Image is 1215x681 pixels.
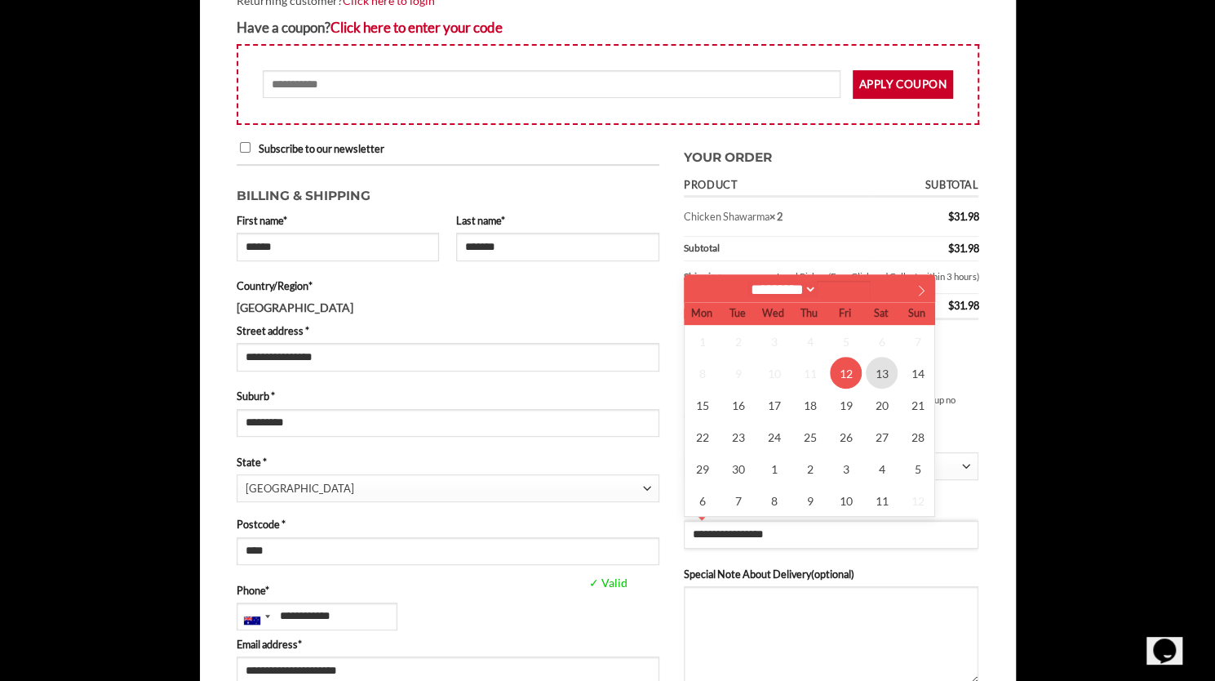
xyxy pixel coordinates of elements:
span: September 1, 2025 [686,325,718,357]
span: New South Wales [246,475,643,502]
span: Wed [756,309,792,319]
span: October 10, 2025 [830,484,862,516]
span: October 5, 2025 [902,452,933,484]
input: Year [817,281,871,298]
label: Street address [237,323,659,339]
span: September 16, 2025 [722,389,754,421]
label: Last name [456,212,659,229]
a: Enter your coupon code [330,19,503,36]
button: Apply coupon [853,70,953,99]
span: $ [947,299,953,312]
span: September 4, 2025 [794,325,826,357]
span: Mon [684,309,720,319]
span: October 6, 2025 [686,484,718,516]
label: Local Pickup (Free Click and Collect within 3 hours) [739,266,979,287]
iframe: chat widget [1146,616,1199,665]
span: Thu [792,309,827,319]
span: October 12, 2025 [902,484,933,516]
strong: × 2 [769,210,783,223]
label: Special Note About Delivery [684,566,979,582]
span: September 24, 2025 [758,421,790,452]
span: September 25, 2025 [794,421,826,452]
span: October 2, 2025 [794,452,826,484]
span: Tue [720,309,756,319]
label: Postcode [237,516,659,532]
bdi: 31.98 [947,210,978,223]
span: $ [947,242,953,255]
span: September 5, 2025 [830,325,862,357]
span: ✓ Valid [585,574,746,593]
input: Subscribe to our newsletter [240,142,251,153]
label: Suburb [237,388,659,404]
label: State [237,454,659,470]
span: October 7, 2025 [722,484,754,516]
span: October 1, 2025 [758,452,790,484]
td: Chicken Shawarma [684,198,872,236]
span: September 8, 2025 [686,357,718,389]
span: Fri [827,309,863,319]
span: September 13, 2025 [866,357,898,389]
strong: [GEOGRAPHIC_DATA] [237,300,353,314]
h3: Your order [684,140,979,168]
label: Country/Region [237,278,659,294]
span: (optional) [811,567,854,581]
span: September 7, 2025 [902,325,933,357]
span: Sat [863,309,899,319]
span: September 15, 2025 [686,389,718,421]
span: September 14, 2025 [902,357,933,389]
span: September 6, 2025 [866,325,898,357]
h3: Billing & Shipping [237,178,659,207]
span: September 20, 2025 [866,389,898,421]
span: September 19, 2025 [830,389,862,421]
span: September 12, 2025 [830,357,862,389]
span: September 29, 2025 [686,452,718,484]
span: Sun [899,309,935,319]
th: Product [684,174,872,198]
span: September 18, 2025 [794,389,826,421]
span: September 23, 2025 [722,421,754,452]
span: September 3, 2025 [758,325,790,357]
div: Australia: +61 [237,603,275,630]
span: September 28, 2025 [902,421,933,452]
span: September 22, 2025 [686,421,718,452]
span: September 9, 2025 [722,357,754,389]
span: September 27, 2025 [866,421,898,452]
span: September 21, 2025 [902,389,933,421]
span: September 26, 2025 [830,421,862,452]
label: First name [237,212,440,229]
span: September 10, 2025 [758,357,790,389]
span: Subscribe to our newsletter [259,142,384,155]
span: October 11, 2025 [866,484,898,516]
span: September 30, 2025 [722,452,754,484]
span: September 2, 2025 [722,325,754,357]
span: September 17, 2025 [758,389,790,421]
span: October 9, 2025 [794,484,826,516]
span: State [237,474,659,502]
span: October 4, 2025 [866,452,898,484]
span: $ [947,210,953,223]
label: Email address [237,636,659,652]
span: October 3, 2025 [830,452,862,484]
bdi: 31.98 [947,242,978,255]
div: Have a coupon? [237,16,979,38]
label: Phone [237,582,659,599]
th: Shipping [684,261,734,294]
th: Subtotal [684,237,872,261]
span: September 11, 2025 [794,357,826,389]
span: October 8, 2025 [758,484,790,516]
th: Subtotal [871,174,978,198]
bdi: 31.98 [947,299,978,312]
